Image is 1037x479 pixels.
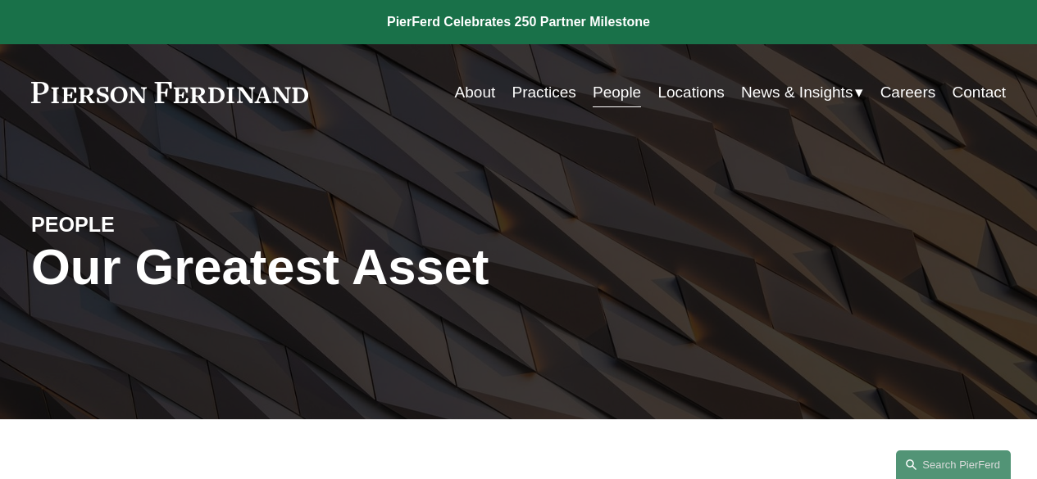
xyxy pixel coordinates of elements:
[741,77,863,108] a: folder dropdown
[455,77,496,108] a: About
[31,238,681,296] h1: Our Greatest Asset
[512,77,576,108] a: Practices
[31,212,275,238] h4: PEOPLE
[953,77,1007,108] a: Contact
[880,77,936,108] a: Careers
[657,77,724,108] a: Locations
[896,450,1011,479] a: Search this site
[741,79,853,106] span: News & Insights
[593,77,641,108] a: People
